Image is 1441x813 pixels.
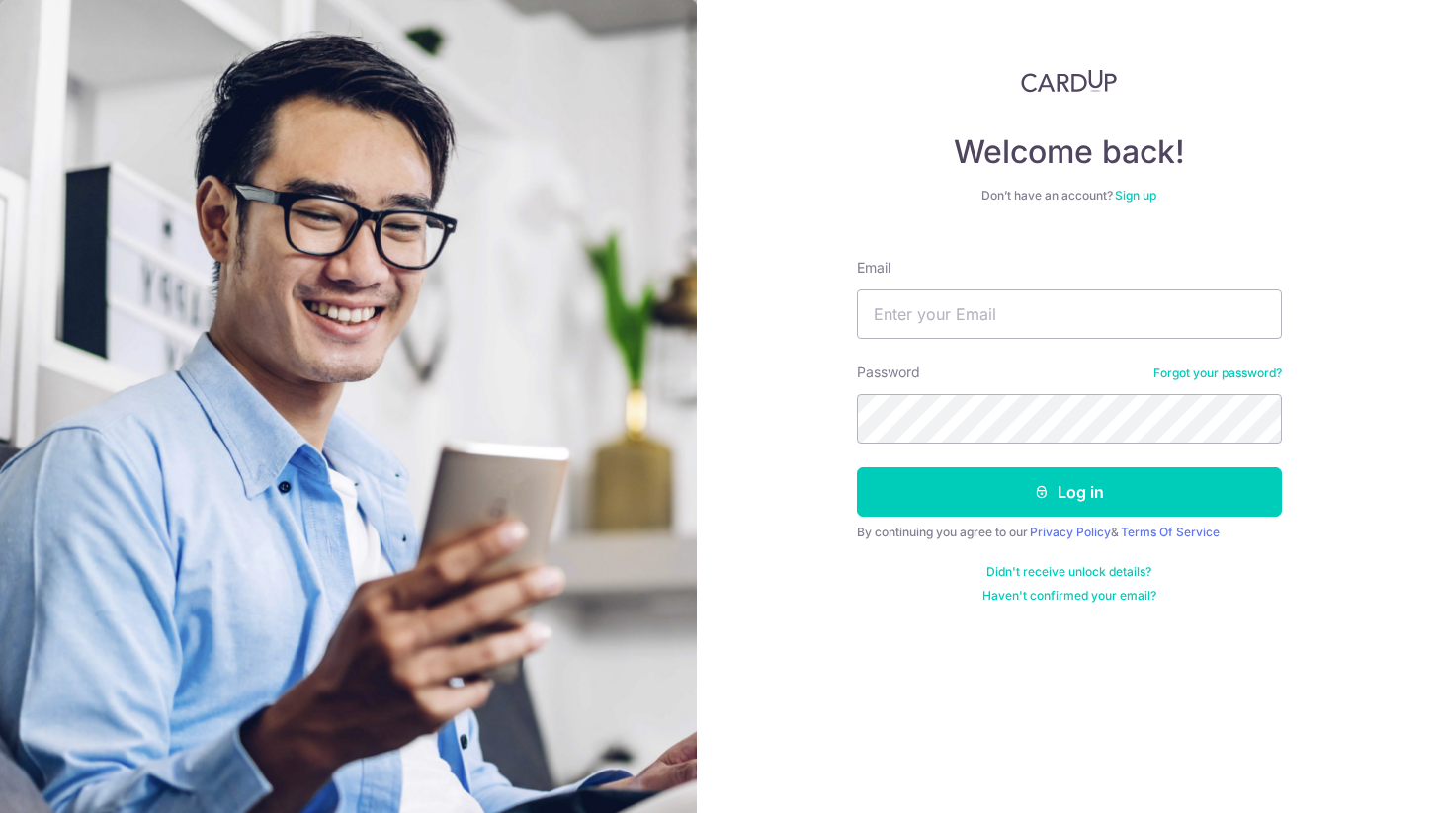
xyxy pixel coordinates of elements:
[857,188,1282,203] div: Don’t have an account?
[982,588,1156,604] a: Haven't confirmed your email?
[1030,525,1111,539] a: Privacy Policy
[857,132,1282,172] h4: Welcome back!
[1153,366,1282,381] a: Forgot your password?
[857,525,1282,540] div: By continuing you agree to our &
[857,363,920,382] label: Password
[1021,69,1118,93] img: CardUp Logo
[857,289,1282,339] input: Enter your Email
[857,467,1282,517] button: Log in
[857,258,890,278] label: Email
[1115,188,1156,203] a: Sign up
[986,564,1151,580] a: Didn't receive unlock details?
[1121,525,1220,539] a: Terms Of Service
